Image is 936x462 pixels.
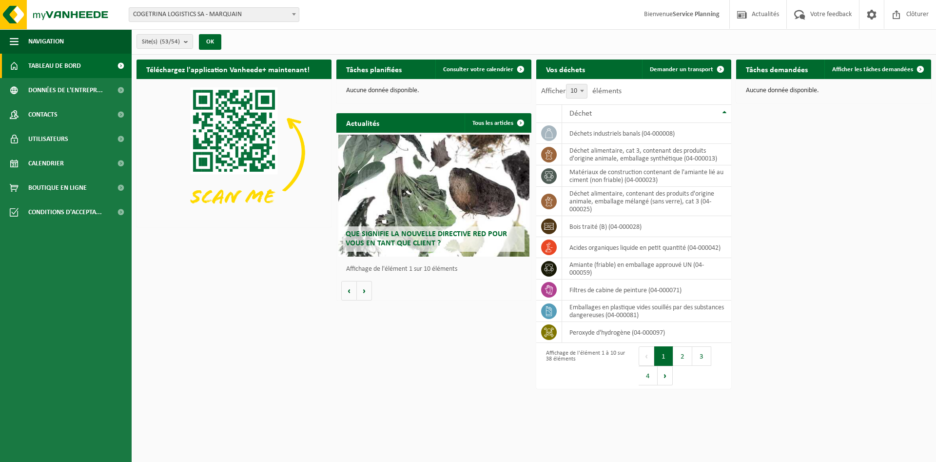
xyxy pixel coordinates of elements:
span: 10 [566,84,587,99]
span: Déchet [569,110,592,118]
label: Afficher éléments [541,87,622,95]
h2: Actualités [336,113,389,132]
h2: Téléchargez l'application Vanheede+ maintenant! [136,60,319,79]
td: acides organiques liquide en petit quantité (04-000042) [562,237,731,258]
span: 10 [566,84,587,98]
p: Aucune donnée disponible. [746,87,921,94]
span: Conditions d'accepta... [28,200,102,224]
count: (53/54) [160,39,180,45]
button: 3 [692,346,711,366]
strong: Service Planning [673,11,720,18]
td: filtres de cabine de peinture (04-000071) [562,280,731,301]
span: Utilisateurs [28,127,68,151]
span: Que signifie la nouvelle directive RED pour vous en tant que client ? [346,230,507,247]
a: Tous les articles [465,113,530,133]
button: Vorige [341,281,357,301]
span: Demander un transport [650,66,713,73]
button: Previous [639,346,654,366]
p: Affichage de l'élément 1 sur 10 éléments [346,266,526,273]
span: Navigation [28,29,64,54]
button: Next [658,366,673,385]
button: Volgende [357,281,372,301]
h2: Tâches planifiées [336,60,411,79]
a: Demander un transport [642,60,730,79]
div: Affichage de l'élément 1 à 10 sur 38 éléments [541,345,629,386]
span: Site(s) [142,35,180,49]
h2: Tâches demandées [736,60,818,79]
span: Données de l'entrepr... [28,78,103,102]
span: Tableau de bord [28,54,81,78]
td: bois traité (B) (04-000028) [562,216,731,237]
button: Site(s)(53/54) [136,34,193,49]
a: Consulter votre calendrier [435,60,530,79]
a: Afficher les tâches demandées [824,60,930,79]
td: matériaux de construction contenant de l'amiante lié au ciment (non friable) (04-000023) [562,165,731,187]
button: 2 [673,346,692,366]
span: Boutique en ligne [28,176,87,200]
td: Peroxyde d'hydrogène (04-000097) [562,322,731,343]
button: OK [199,34,221,50]
button: 1 [654,346,673,366]
p: Aucune donnée disponible. [346,87,522,94]
span: Afficher les tâches demandées [832,66,913,73]
td: déchet alimentaire, contenant des produits d'origine animale, emballage mélangé (sans verre), cat... [562,187,731,216]
iframe: chat widget [5,441,163,462]
a: Que signifie la nouvelle directive RED pour vous en tant que client ? [338,135,529,257]
td: déchets industriels banals (04-000008) [562,123,731,144]
span: COGETRINA LOGISTICS SA - MARQUAIN [129,8,299,21]
h2: Vos déchets [536,60,595,79]
td: emballages en plastique vides souillés par des substances dangereuses (04-000081) [562,301,731,322]
span: Consulter votre calendrier [443,66,513,73]
td: déchet alimentaire, cat 3, contenant des produits d'origine animale, emballage synthétique (04-00... [562,144,731,165]
span: Calendrier [28,151,64,176]
span: COGETRINA LOGISTICS SA - MARQUAIN [129,7,299,22]
button: 4 [639,366,658,385]
img: Download de VHEPlus App [136,79,331,225]
td: amiante (friable) en emballage approuvé UN (04-000059) [562,258,731,280]
span: Contacts [28,102,58,127]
